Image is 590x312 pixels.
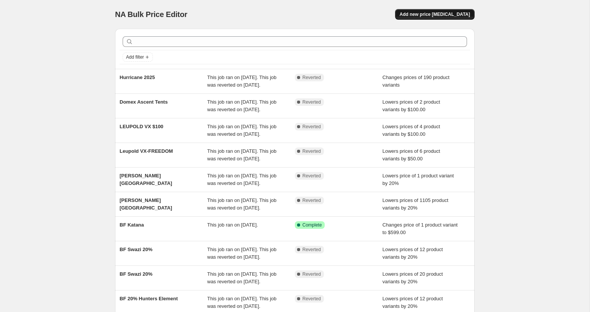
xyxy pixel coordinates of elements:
[207,271,277,284] span: This job ran on [DATE]. This job was reverted on [DATE].
[120,99,168,105] span: Domex Ascent Tents
[302,197,321,203] span: Reverted
[207,99,277,112] span: This job ran on [DATE]. This job was reverted on [DATE].
[383,173,454,186] span: Lowers price of 1 product variant by 20%
[120,148,173,154] span: Leupold VX-FREEDOM
[302,124,321,130] span: Reverted
[383,197,448,211] span: Lowers prices of 1105 product variants by 20%
[207,124,277,137] span: This job ran on [DATE]. This job was reverted on [DATE].
[383,99,440,112] span: Lowers prices of 2 product variants by $100.00
[383,247,443,260] span: Lowers prices of 12 product variants by 20%
[120,247,153,252] span: BF Swazi 20%
[400,11,470,17] span: Add new price [MEDICAL_DATA]
[395,9,475,20] button: Add new price [MEDICAL_DATA]
[207,197,277,211] span: This job ran on [DATE]. This job was reverted on [DATE].
[120,271,153,277] span: BF Swazi 20%
[207,247,277,260] span: This job ran on [DATE]. This job was reverted on [DATE].
[120,296,178,301] span: BF 20% Hunters Element
[120,197,172,211] span: [PERSON_NAME][GEOGRAPHIC_DATA]
[302,99,321,105] span: Reverted
[207,296,277,309] span: This job ran on [DATE]. This job was reverted on [DATE].
[207,173,277,186] span: This job ran on [DATE]. This job was reverted on [DATE].
[383,75,450,88] span: Changes prices of 190 product variants
[120,124,163,129] span: LEUPOLD VX $100
[207,222,258,228] span: This job ran on [DATE].
[302,148,321,154] span: Reverted
[302,173,321,179] span: Reverted
[207,75,277,88] span: This job ran on [DATE]. This job was reverted on [DATE].
[302,296,321,302] span: Reverted
[383,296,443,309] span: Lowers prices of 12 product variants by 20%
[207,148,277,161] span: This job ran on [DATE]. This job was reverted on [DATE].
[120,173,172,186] span: [PERSON_NAME][GEOGRAPHIC_DATA]
[120,75,155,80] span: Hurricane 2025
[120,222,144,228] span: BF Katana
[383,271,443,284] span: Lowers prices of 20 product variants by 20%
[126,54,144,60] span: Add filter
[383,148,440,161] span: Lowers prices of 6 product variants by $50.00
[123,53,153,62] button: Add filter
[383,124,440,137] span: Lowers prices of 4 product variants by $100.00
[302,75,321,81] span: Reverted
[302,222,322,228] span: Complete
[302,271,321,277] span: Reverted
[302,247,321,253] span: Reverted
[383,222,458,235] span: Changes price of 1 product variant to $599.00
[115,10,187,19] span: NA Bulk Price Editor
